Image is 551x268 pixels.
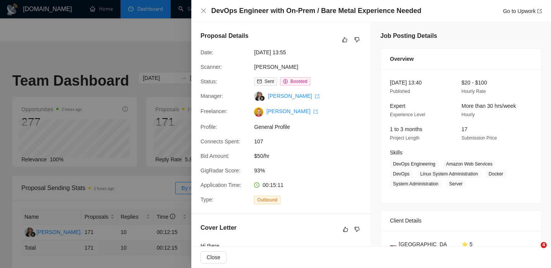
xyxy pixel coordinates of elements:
[390,55,414,63] span: Overview
[262,182,284,188] span: 00:15:11
[257,79,262,84] span: mail
[390,170,412,178] span: DevOps
[390,244,397,253] img: 🇺🇸
[201,251,227,263] button: Close
[201,49,213,55] span: Date:
[201,182,241,188] span: Application Time:
[390,89,410,94] span: Published
[461,112,475,117] span: Hourly
[201,167,240,174] span: GigRadar Score:
[461,103,516,109] span: More than 30 hrs/week
[390,180,442,188] span: System Administration
[254,137,369,146] span: 107
[201,78,217,84] span: Status:
[283,79,288,84] span: dollar
[525,242,543,260] iframe: Intercom live chat
[390,210,532,231] div: Client Details
[390,112,425,117] span: Experience Level
[390,135,419,141] span: Project Length
[254,182,259,188] span: clock-circle
[268,93,320,99] a: [PERSON_NAME] export
[541,242,547,248] span: 4
[486,170,506,178] span: Docker
[254,123,369,131] span: General Profile
[446,180,466,188] span: Server
[259,96,265,101] img: gigradar-bm.png
[390,103,405,109] span: Expert
[315,94,320,99] span: export
[390,149,403,156] span: Skills
[201,124,217,130] span: Profile:
[313,109,318,114] span: export
[341,225,350,234] button: like
[399,240,449,257] span: [GEOGRAPHIC_DATA]
[201,108,228,114] span: Freelancer:
[264,79,274,84] span: Sent
[254,48,369,57] span: [DATE] 13:55
[201,223,236,232] h5: Cover Letter
[461,89,486,94] span: Hourly Rate
[390,160,439,168] span: DevOps Engineering
[254,152,369,160] span: $50/hr
[201,138,240,145] span: Connects Spent:
[461,126,468,132] span: 17
[417,170,481,178] span: Linux System Administration
[461,241,473,247] span: ⭐ 5
[201,93,223,99] span: Manager:
[290,79,307,84] span: Boosted
[443,160,496,168] span: Amazon Web Services
[254,196,280,204] span: Outbound
[201,64,222,70] span: Scanner:
[461,80,487,86] span: $20 - $100
[254,107,263,117] img: c1nK7DLtZZqOaQEU2aVFe194yEp7zuxlgyM-hPxanZ3TfI2xY68sAsj685H_Q0Dzp7
[201,153,230,159] span: Bid Amount:
[201,197,214,203] span: Type:
[390,80,422,86] span: [DATE] 13:40
[354,226,360,232] span: dislike
[390,126,422,132] span: 1 to 3 months
[343,226,348,232] span: like
[461,135,497,141] span: Submission Price
[254,64,298,70] a: [PERSON_NAME]
[254,166,369,175] span: 93%
[266,108,318,114] a: [PERSON_NAME] export
[352,225,362,234] button: dislike
[207,253,220,262] span: Close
